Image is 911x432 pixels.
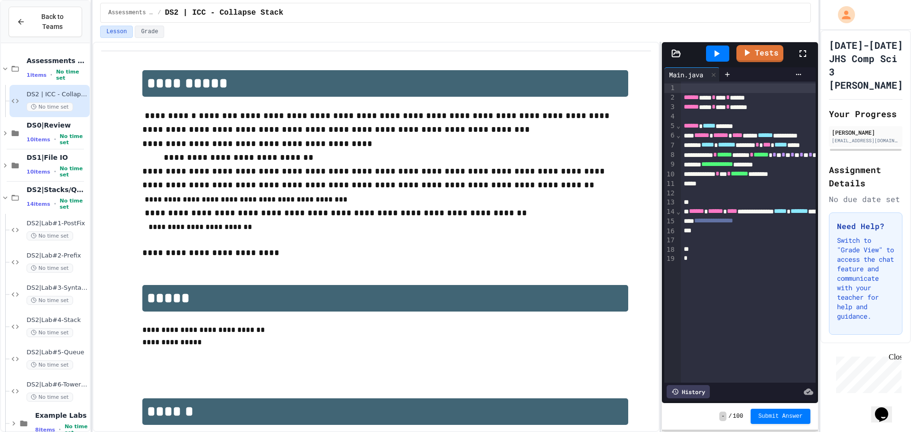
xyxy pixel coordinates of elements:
[4,4,65,60] div: Chat with us now!Close
[27,231,73,240] span: No time set
[50,71,52,79] span: •
[27,169,50,175] span: 10 items
[158,9,161,17] span: /
[837,236,894,321] p: Switch to "Grade View" to access the chat feature and communicate with your teacher for help and ...
[871,394,902,423] iframe: chat widget
[60,133,88,146] span: No time set
[35,411,88,420] span: Example Labs
[837,221,894,232] h3: Need Help?
[27,102,73,111] span: No time set
[27,284,88,292] span: DS2|Lab#3-Syntax Checker
[832,128,900,137] div: [PERSON_NAME]
[829,193,902,205] div: No due date set
[829,107,902,120] h2: Your Progress
[832,137,900,144] div: [EMAIL_ADDRESS][DOMAIN_NAME]
[54,200,56,208] span: •
[27,185,88,194] span: DS2|Stacks/Queues
[100,26,133,38] button: Lesson
[828,4,857,26] div: My Account
[27,316,88,324] span: DS2|Lab#4-Stack
[135,26,164,38] button: Grade
[829,163,902,190] h2: Assignment Details
[27,296,73,305] span: No time set
[27,393,73,402] span: No time set
[54,136,56,143] span: •
[829,38,903,92] h1: [DATE]-[DATE] JHS Comp Sci 3 [PERSON_NAME]
[27,121,88,129] span: DS0|Review
[27,252,88,260] span: DS2|Lab#2-Prefix
[56,69,88,81] span: No time set
[27,153,88,162] span: DS1|File IO
[27,91,88,99] span: DS2 | ICC - Collapse Stack
[27,72,46,78] span: 1 items
[832,353,902,393] iframe: chat widget
[27,381,88,389] span: DS2|Lab#6-Tower of [GEOGRAPHIC_DATA](Extra Credit)
[27,328,73,337] span: No time set
[27,360,73,369] span: No time set
[27,349,88,357] span: DS2|Lab#5-Queue
[27,137,50,143] span: 10 items
[108,9,154,17] span: Assessments Labs 2025 - 2026
[27,56,88,65] span: Assessments Labs [DATE] - [DATE]
[27,201,50,207] span: 14 items
[27,220,88,228] span: DS2|Lab#1-PostFix
[31,12,74,32] span: Back to Teams
[60,165,88,178] span: No time set
[27,264,73,273] span: No time set
[60,198,88,210] span: No time set
[9,7,82,37] button: Back to Teams
[165,7,283,18] span: DS2 | ICC - Collapse Stack
[54,168,56,175] span: •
